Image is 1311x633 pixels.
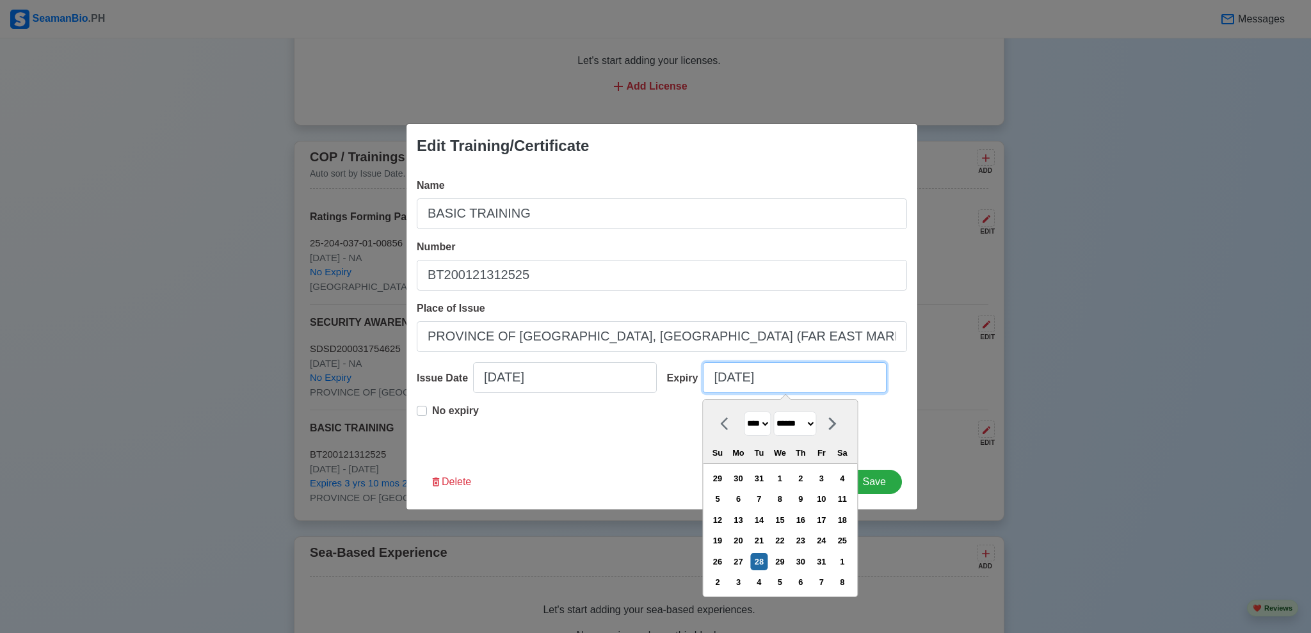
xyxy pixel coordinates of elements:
div: Su [709,444,726,461]
div: Choose Wednesday, September 5th, 2029 [771,573,789,591]
div: Choose Saturday, August 4th, 2029 [833,470,851,487]
span: Place of Issue [417,303,485,314]
div: Th [792,444,809,461]
div: Edit Training/Certificate [417,134,589,157]
div: Choose Wednesday, August 1st, 2029 [771,470,789,487]
div: Choose Wednesday, August 15th, 2029 [771,511,789,529]
div: Issue Date [417,371,473,386]
button: Save [847,470,902,494]
input: Ex: COP Medical First Aid (VI/4) [417,198,907,229]
div: Choose Monday, August 13th, 2029 [730,511,747,529]
span: Name [417,180,445,191]
div: Sa [833,444,851,461]
div: Choose Saturday, August 18th, 2029 [833,511,851,529]
div: Choose Monday, July 30th, 2029 [730,470,747,487]
div: Choose Thursday, August 2nd, 2029 [792,470,809,487]
input: Ex: COP1234567890W or NA [417,260,907,291]
div: Choose Monday, August 6th, 2029 [730,490,747,508]
div: Tu [750,444,768,461]
div: Choose Sunday, September 2nd, 2029 [709,573,726,591]
div: Choose Saturday, August 11th, 2029 [833,490,851,508]
div: Choose Wednesday, August 22nd, 2029 [771,532,789,549]
input: Ex: Cebu City [417,321,907,352]
div: Choose Saturday, September 1st, 2029 [833,553,851,570]
div: Choose Monday, August 20th, 2029 [730,532,747,549]
div: Choose Sunday, August 26th, 2029 [709,553,726,570]
div: Choose Friday, August 31st, 2029 [813,553,830,570]
div: Choose Thursday, August 30th, 2029 [792,553,809,570]
div: Choose Tuesday, August 7th, 2029 [750,490,768,508]
div: Choose Friday, August 24th, 2029 [813,532,830,549]
div: Choose Sunday, August 5th, 2029 [709,490,726,508]
p: No expiry [432,403,479,419]
div: Fr [813,444,830,461]
div: Choose Thursday, September 6th, 2029 [792,573,809,591]
div: Choose Thursday, August 9th, 2029 [792,490,809,508]
div: Choose Friday, August 3rd, 2029 [813,470,830,487]
div: Mo [730,444,747,461]
button: Delete [422,470,479,494]
div: Choose Thursday, August 23rd, 2029 [792,532,809,549]
div: Choose Wednesday, August 8th, 2029 [771,490,789,508]
div: month 2029-08 [707,468,853,593]
div: Choose Thursday, August 16th, 2029 [792,511,809,529]
div: Choose Monday, August 27th, 2029 [730,553,747,570]
div: Choose Sunday, August 19th, 2029 [709,532,726,549]
div: Choose Tuesday, August 21st, 2029 [750,532,768,549]
div: Choose Sunday, July 29th, 2029 [709,470,726,487]
div: Choose Monday, September 3rd, 2029 [730,573,747,591]
div: We [771,444,789,461]
div: Choose Friday, September 7th, 2029 [813,573,830,591]
div: Choose Tuesday, September 4th, 2029 [750,573,768,591]
div: Choose Friday, August 17th, 2029 [813,511,830,529]
div: Expiry [667,371,704,386]
div: Choose Saturday, August 25th, 2029 [833,532,851,549]
div: Choose Wednesday, August 29th, 2029 [771,553,789,570]
div: Choose Saturday, September 8th, 2029 [833,573,851,591]
div: Choose Sunday, August 12th, 2029 [709,511,726,529]
div: Choose Tuesday, August 14th, 2029 [750,511,768,529]
span: Number [417,241,455,252]
div: Choose Tuesday, August 28th, 2029 [750,553,768,570]
div: Choose Friday, August 10th, 2029 [813,490,830,508]
div: Choose Tuesday, July 31st, 2029 [750,470,768,487]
